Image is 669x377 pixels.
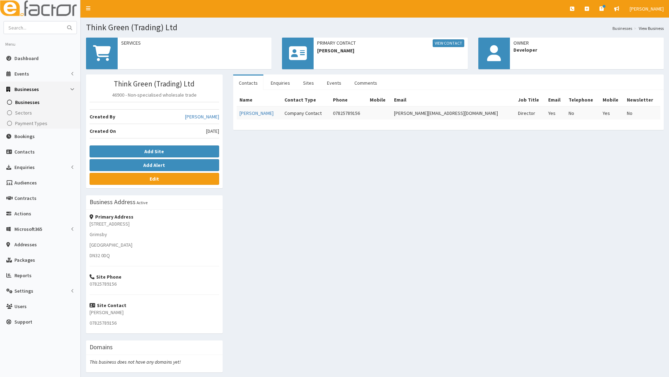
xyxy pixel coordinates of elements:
[90,80,219,88] h3: Think Green (Trading) Ltd
[121,39,268,46] span: Services
[90,274,122,280] strong: Site Phone
[14,319,32,325] span: Support
[624,93,660,106] th: Newsletter
[545,93,566,106] th: Email
[237,93,282,106] th: Name
[2,108,80,118] a: Sectors
[2,118,80,129] a: Payment Types
[15,110,32,116] span: Sectors
[90,159,219,171] button: Add Alert
[433,39,464,47] a: View Contact
[233,76,263,90] a: Contacts
[14,272,32,279] span: Reports
[391,93,515,106] th: Email
[321,76,347,90] a: Events
[349,76,383,90] a: Comments
[14,288,33,294] span: Settings
[367,93,391,106] th: Mobile
[330,106,367,119] td: 07825789156
[14,257,35,263] span: Packages
[15,99,40,105] span: Businesses
[14,164,35,170] span: Enquiries
[566,106,600,119] td: No
[330,93,367,106] th: Phone
[15,120,47,126] span: Payment Types
[143,162,165,168] b: Add Alert
[265,76,296,90] a: Enquiries
[150,176,159,182] b: Edit
[600,93,624,106] th: Mobile
[566,93,600,106] th: Telephone
[317,47,464,54] span: [PERSON_NAME]
[14,149,35,155] span: Contacts
[90,344,113,350] h3: Domains
[14,195,37,201] span: Contracts
[2,97,80,108] a: Businesses
[90,319,219,326] p: 07825789156
[600,106,624,119] td: Yes
[545,106,566,119] td: Yes
[144,148,164,155] b: Add Site
[90,252,219,259] p: DN32 0DQ
[185,113,219,120] a: [PERSON_NAME]
[624,106,660,119] td: No
[90,359,181,365] i: This business does not have any domains yet!
[90,91,219,98] p: 46900 - Non-specialised wholesale trade
[90,241,219,248] p: [GEOGRAPHIC_DATA]
[240,110,274,116] a: [PERSON_NAME]
[630,6,664,12] span: [PERSON_NAME]
[90,231,219,238] p: Grimsby
[90,220,219,227] p: [STREET_ADDRESS]
[90,113,115,120] b: Created By
[90,128,116,134] b: Created On
[90,199,136,205] h3: Business Address
[14,180,37,186] span: Audiences
[14,71,29,77] span: Events
[513,39,660,46] span: Owner
[86,23,664,32] h1: Think Green (Trading) Ltd
[515,93,545,106] th: Job Title
[4,21,63,34] input: Search...
[90,309,219,316] p: [PERSON_NAME]
[14,55,39,61] span: Dashboard
[391,106,515,119] td: [PERSON_NAME][EMAIL_ADDRESS][DOMAIN_NAME]
[297,76,320,90] a: Sites
[90,214,133,220] strong: Primary Address
[282,106,330,119] td: Company Contact
[14,241,37,248] span: Addresses
[90,173,219,185] a: Edit
[317,39,464,47] span: Primary Contact
[14,226,42,232] span: Microsoft365
[14,86,39,92] span: Businesses
[282,93,330,106] th: Contact Type
[513,46,660,53] span: Developer
[206,128,219,135] span: [DATE]
[632,25,664,31] li: View Business
[137,200,147,205] small: Active
[14,133,35,139] span: Bookings
[515,106,545,119] td: Director
[90,280,219,287] p: 07825789156
[612,25,632,31] a: Businesses
[14,210,31,217] span: Actions
[90,302,126,308] strong: Site Contact
[14,303,27,310] span: Users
